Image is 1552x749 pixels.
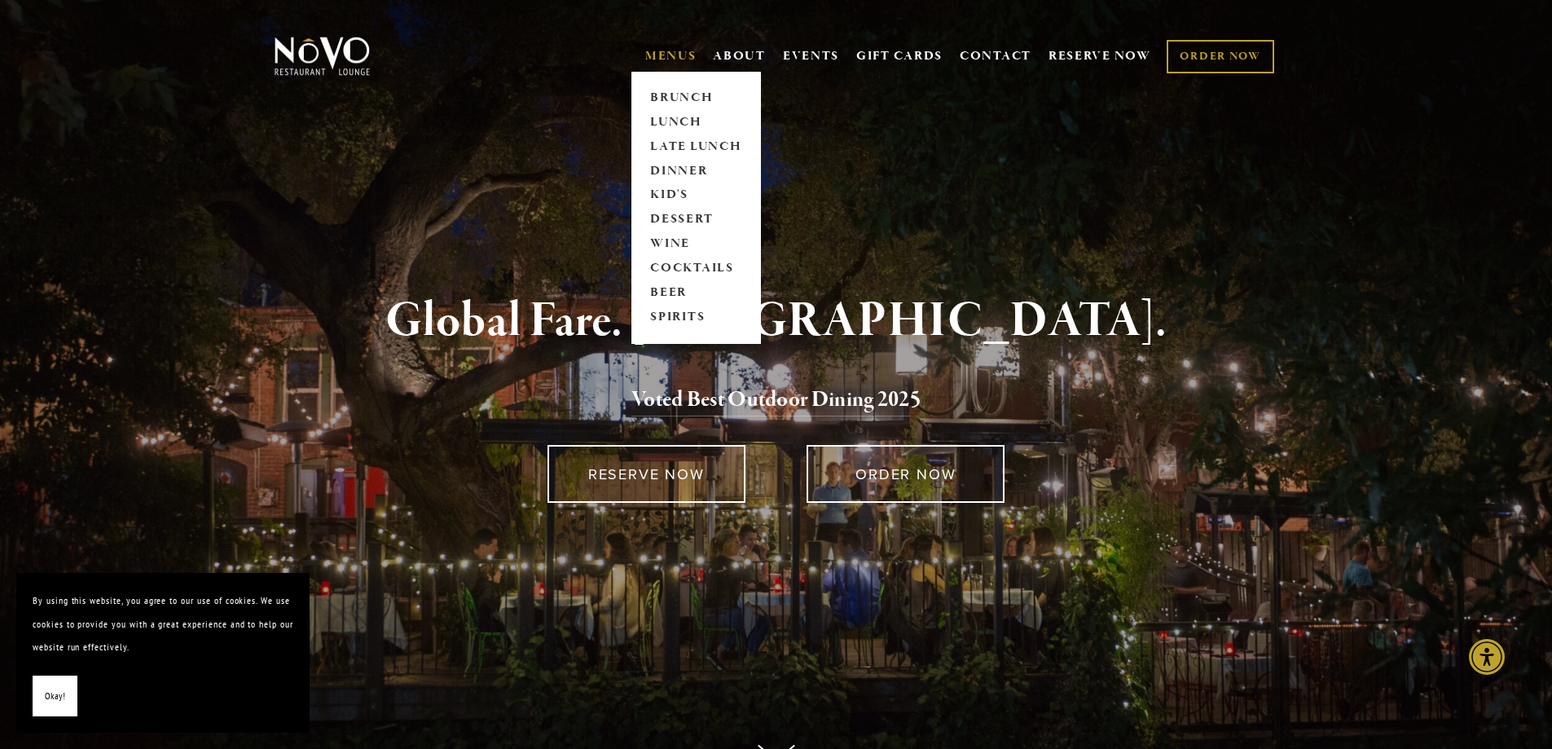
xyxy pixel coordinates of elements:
a: SPIRITS [645,306,747,330]
a: COCKTAILS [645,257,747,281]
a: EVENTS [783,48,839,64]
a: ABOUT [713,48,766,64]
h2: 5 [301,383,1251,417]
a: RESERVE NOW [1049,41,1151,72]
a: GIFT CARDS [856,41,943,72]
a: BEER [645,281,747,306]
section: Cookie banner [16,573,310,733]
a: KID'S [645,183,747,208]
a: BRUNCH [645,86,747,110]
span: Okay! [45,685,65,708]
a: ORDER NOW [1167,40,1273,73]
a: RESERVE NOW [547,445,745,503]
a: WINE [645,232,747,257]
a: DINNER [645,159,747,183]
div: Accessibility Menu [1469,639,1505,675]
a: CONTACT [960,41,1031,72]
a: DESSERT [645,208,747,232]
img: Novo Restaurant &amp; Lounge [271,36,373,77]
a: LUNCH [645,110,747,134]
p: By using this website, you agree to our use of cookies. We use cookies to provide you with a grea... [33,589,293,659]
button: Okay! [33,676,77,717]
a: ORDER NOW [807,445,1005,503]
a: MENUS [645,48,697,64]
strong: Global Fare. [GEOGRAPHIC_DATA]. [385,290,1167,352]
a: LATE LUNCH [645,134,747,159]
a: Voted Best Outdoor Dining 202 [631,386,910,416]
